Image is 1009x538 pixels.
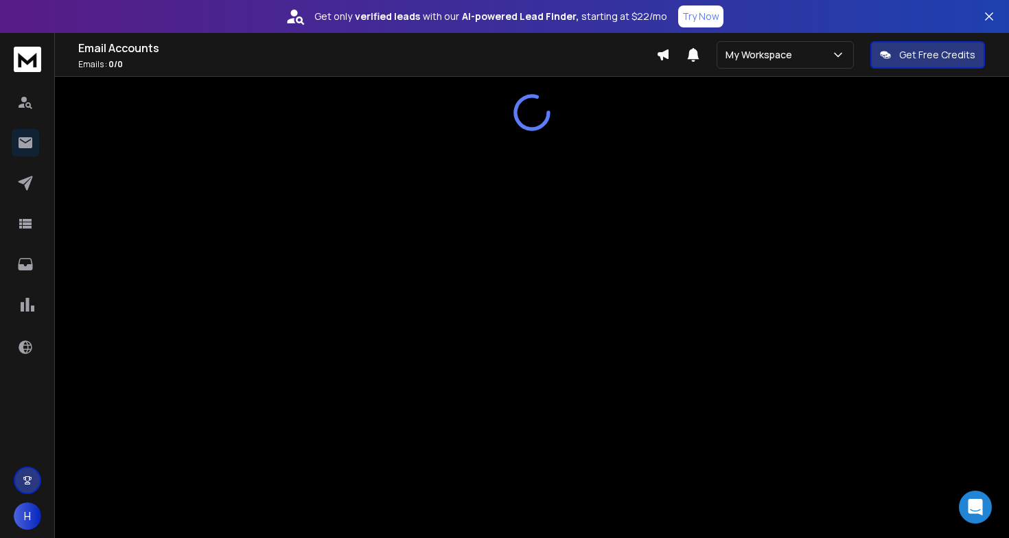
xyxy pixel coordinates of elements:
button: H [14,502,41,530]
button: Get Free Credits [870,41,985,69]
strong: verified leads [355,10,420,23]
div: Open Intercom Messenger [959,491,992,524]
p: Emails : [78,59,656,70]
span: 0 / 0 [108,58,123,70]
button: Try Now [678,5,723,27]
p: Get only with our starting at $22/mo [314,10,667,23]
p: My Workspace [726,48,798,62]
strong: AI-powered Lead Finder, [462,10,579,23]
h1: Email Accounts [78,40,656,56]
img: logo [14,47,41,72]
p: Try Now [682,10,719,23]
p: Get Free Credits [899,48,975,62]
